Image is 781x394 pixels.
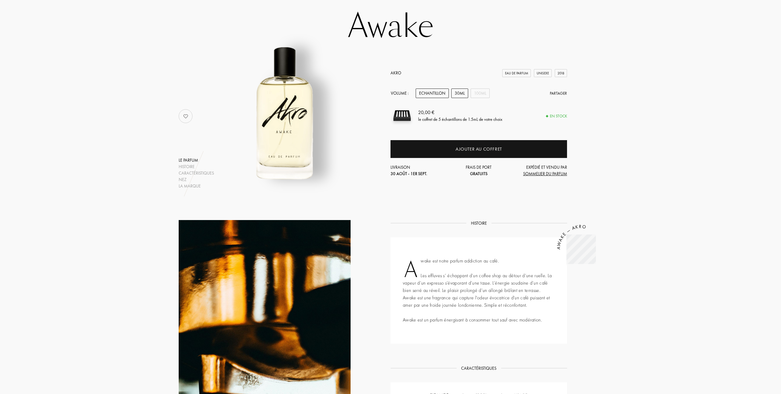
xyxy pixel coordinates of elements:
[237,10,544,43] h1: Awake
[179,164,214,170] div: Histoire
[550,90,567,97] div: Partager
[534,69,552,77] div: Unisexe
[390,171,427,176] span: 30 août - 1er sept.
[449,164,508,177] div: Frais de port
[179,183,214,189] div: La marque
[416,89,449,98] div: Echantillon
[470,171,488,176] span: Gratuits
[390,70,401,76] a: Akro
[179,170,214,176] div: Caractéristiques
[451,89,468,98] div: 30mL
[502,69,531,77] div: Eau de Parfum
[390,164,449,177] div: Livraison
[471,89,490,98] div: 100mL
[418,109,502,116] div: 20,00 €
[418,116,502,123] div: le coffret de 5 échantillons de 1.5mL de votre choix
[546,113,567,119] div: En stock
[179,176,214,183] div: Nez
[523,171,567,176] span: Sommelier du Parfum
[390,89,412,98] div: Volume :
[508,164,567,177] div: Expédié et vendu par
[180,110,192,122] img: no_like_p.png
[555,69,567,77] div: 2018
[179,157,214,164] div: Le parfum
[456,146,502,153] div: Ajouter au coffret
[209,37,361,189] img: Awake Akro
[390,104,414,127] img: sample box
[390,237,567,344] div: Awake est notre parfum addiction au café. Les effluves s’ échappant d’un coffee shop au détour d’...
